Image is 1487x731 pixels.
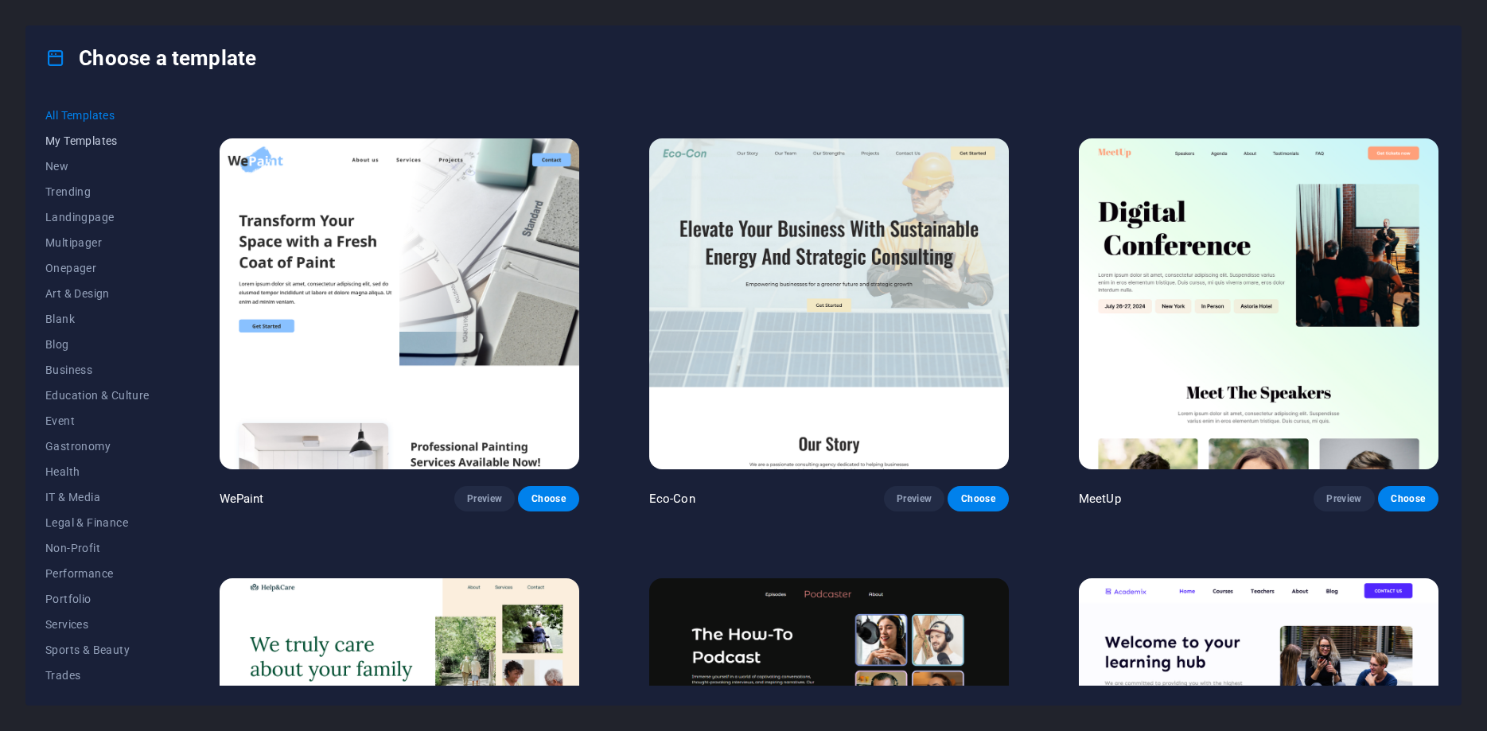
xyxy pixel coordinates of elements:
button: New [45,154,150,179]
span: Preview [897,492,932,505]
span: All Templates [45,109,150,122]
span: Choose [960,492,995,505]
span: Trades [45,669,150,682]
button: Legal & Finance [45,510,150,535]
button: Blog [45,332,150,357]
button: Trending [45,179,150,204]
img: WePaint [220,138,579,470]
button: Art & Design [45,281,150,306]
span: Legal & Finance [45,516,150,529]
button: Education & Culture [45,383,150,408]
button: Sports & Beauty [45,637,150,663]
h4: Choose a template [45,45,256,71]
button: Multipager [45,230,150,255]
button: IT & Media [45,484,150,510]
span: Choose [531,492,566,505]
button: Preview [1314,486,1374,511]
button: Portfolio [45,586,150,612]
span: Blog [45,338,150,351]
button: Blank [45,306,150,332]
span: Choose [1391,492,1426,505]
span: Trending [45,185,150,198]
img: MeetUp [1079,138,1438,470]
button: Onepager [45,255,150,281]
button: Non-Profit [45,535,150,561]
span: New [45,160,150,173]
span: Art & Design [45,287,150,300]
button: All Templates [45,103,150,128]
button: Choose [948,486,1008,511]
span: Multipager [45,236,150,249]
button: Preview [884,486,944,511]
button: Gastronomy [45,434,150,459]
span: Portfolio [45,593,150,605]
button: Health [45,459,150,484]
span: Health [45,465,150,478]
span: Onepager [45,262,150,274]
button: Choose [518,486,578,511]
p: MeetUp [1079,491,1121,507]
span: Education & Culture [45,389,150,402]
span: My Templates [45,134,150,147]
span: Business [45,364,150,376]
span: Preview [467,492,502,505]
span: Landingpage [45,211,150,224]
button: Landingpage [45,204,150,230]
span: Blank [45,313,150,325]
span: Gastronomy [45,440,150,453]
button: Event [45,408,150,434]
span: Event [45,414,150,427]
button: Business [45,357,150,383]
span: Preview [1326,492,1361,505]
span: Non-Profit [45,542,150,554]
p: WePaint [220,491,264,507]
p: Eco-Con [649,491,695,507]
button: Preview [454,486,515,511]
button: Trades [45,663,150,688]
span: Services [45,618,150,631]
span: IT & Media [45,491,150,504]
img: Eco-Con [649,138,1009,470]
button: My Templates [45,128,150,154]
span: Performance [45,567,150,580]
button: Services [45,612,150,637]
span: Sports & Beauty [45,644,150,656]
button: Performance [45,561,150,586]
button: Choose [1378,486,1438,511]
